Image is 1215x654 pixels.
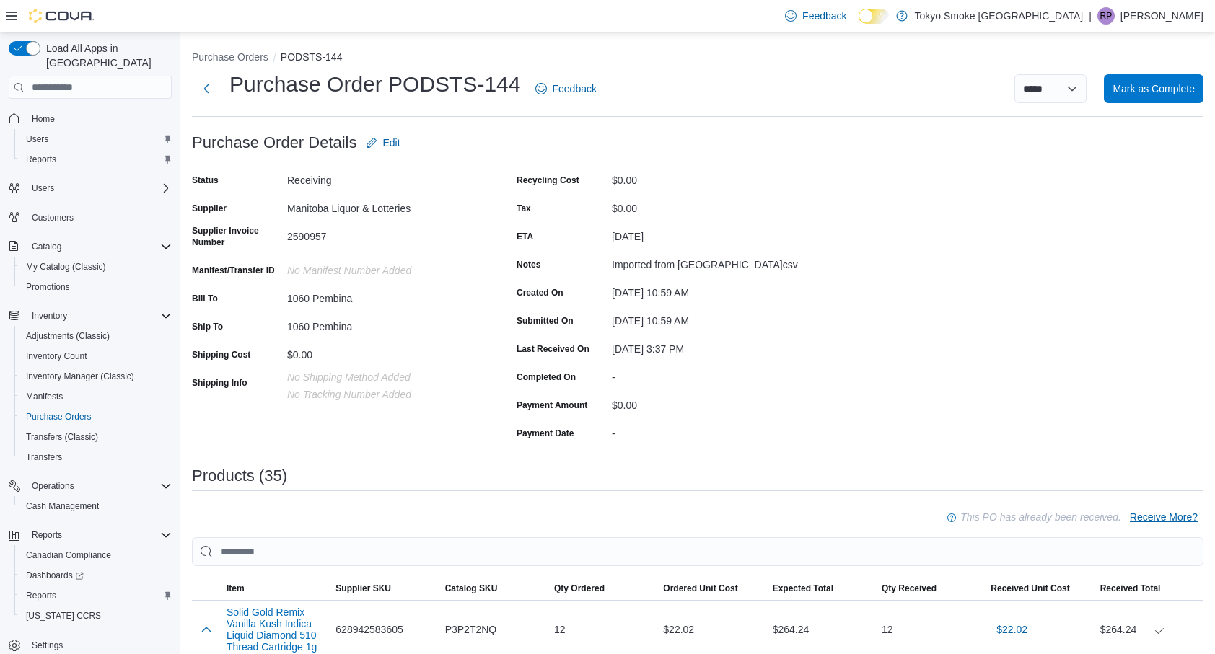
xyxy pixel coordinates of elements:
button: Manifests [14,386,177,407]
button: Qty Received [876,577,985,600]
label: Bill To [192,293,218,304]
label: ETA [517,231,533,242]
span: P3P2T2NQ [445,621,497,638]
label: Status [192,174,219,186]
span: Qty Ordered [554,583,605,594]
span: Promotions [26,281,70,293]
div: 1060 Pembina [287,287,481,304]
span: Catalog [26,238,172,255]
label: Last Received On [517,343,589,355]
span: Washington CCRS [20,607,172,624]
button: Users [14,129,177,149]
button: PODSTS-144 [281,51,343,63]
button: Received Total [1095,577,1203,600]
span: Transfers (Classic) [26,431,98,443]
span: Adjustments (Classic) [26,330,110,342]
label: Submitted On [517,315,574,327]
span: Reports [32,529,62,541]
a: Inventory Count [20,348,93,365]
span: Qty Received [882,583,937,594]
span: Transfers [26,451,62,463]
label: Payment Date [517,428,574,439]
span: Catalog SKU [445,583,498,594]
span: Manifests [20,388,172,405]
a: My Catalog (Classic) [20,258,112,275]
a: Home [26,110,61,128]
div: - [612,422,805,439]
button: Catalog [26,238,67,255]
div: $0.00 [287,343,481,361]
span: Transfers [20,448,172,466]
button: Reports [14,585,177,606]
a: Promotions [20,278,76,296]
button: Receive More? [1124,503,1203,531]
span: Inventory Manager (Classic) [26,371,134,382]
span: Reports [26,154,56,165]
span: Home [26,109,172,127]
h3: Products (35) [192,467,287,485]
span: Cash Management [20,498,172,515]
button: Transfers [14,447,177,467]
div: [DATE] 10:59 AM [612,309,805,327]
a: Cash Management [20,498,105,515]
div: 12 [548,615,657,644]
button: Operations [3,476,177,496]
button: Inventory Manager (Classic) [14,366,177,386]
div: [DATE] [612,225,805,242]
span: Operations [26,477,172,495]
span: Settings [32,640,63,651]
span: Cash Management [26,500,99,512]
a: Dashboards [20,567,89,584]
button: Purchase Orders [192,51,268,63]
button: Next [192,74,221,103]
h3: Purchase Order Details [192,134,357,151]
div: [DATE] 10:59 AM [612,281,805,299]
div: 1060 Pembina [287,315,481,332]
button: Edit [360,128,406,157]
button: Solid Gold Remix Vanilla Kush Indica Liquid Diamond 510 Thread Cartridge 1g [227,606,324,653]
span: Users [20,131,172,148]
span: Users [26,133,48,145]
button: Catalog SKU [439,577,548,600]
div: 2590957 [287,225,481,242]
div: Imported from [GEOGRAPHIC_DATA]csv [612,253,805,270]
span: Ordered Unit Cost [663,583,737,594]
div: $264.24 [767,615,876,644]
label: Completed On [517,371,576,383]
span: Adjustments (Classic) [20,327,172,345]
span: Received Unit Cost [991,583,1069,594]
span: Reports [26,526,172,544]
button: Reports [3,525,177,545]
a: Manifests [20,388,69,405]
span: Item [227,583,245,594]
button: Adjustments (Classic) [14,326,177,346]
button: Transfers (Classic) [14,427,177,447]
button: My Catalog (Classic) [14,257,177,277]
a: Reports [20,587,62,604]
a: Settings [26,637,69,654]
button: Customers [3,207,177,228]
button: Inventory [3,306,177,326]
p: This PO has already been received. [960,508,1121,526]
button: Purchase Orders [14,407,177,427]
button: Qty Ordered [548,577,657,600]
span: Feedback [802,9,846,23]
input: Dark Mode [859,9,889,24]
span: Inventory Count [20,348,172,365]
span: Inventory [32,310,67,322]
label: Payment Amount [517,399,587,411]
span: Catalog [32,241,61,252]
div: 12 [876,615,985,644]
label: Shipping Info [192,377,247,389]
span: Dashboards [20,567,172,584]
button: Ordered Unit Cost [657,577,766,600]
span: RP [1100,7,1113,25]
p: Tokyo Smoke [GEOGRAPHIC_DATA] [915,7,1084,25]
button: Users [3,178,177,198]
a: Reports [20,151,62,168]
span: Customers [26,208,172,226]
a: Dashboards [14,565,177,585]
span: Canadian Compliance [26,549,111,561]
span: Home [32,113,55,125]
